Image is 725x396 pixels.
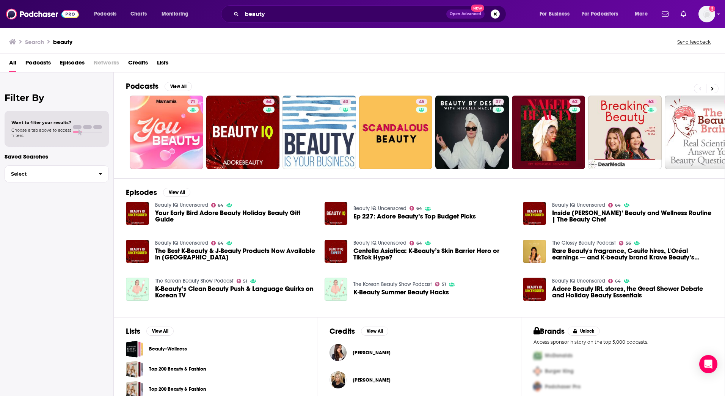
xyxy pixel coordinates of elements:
span: Monitoring [162,9,188,19]
span: Centella Asiatica: K-Beauty’s Skin Barrier Hero or TikTok Hype? [353,248,514,261]
span: 51 [442,283,446,286]
a: 64 [410,241,422,245]
span: Want to filter your results? [11,120,71,125]
a: Beauty IQ Uncensored [552,202,605,208]
h2: Episodes [126,188,157,197]
span: Inside [PERSON_NAME]’ Beauty and Wellness Routine | The Beauty Chef [552,210,712,223]
a: 62 [569,99,581,105]
a: 64 [211,241,224,245]
a: Charts [126,8,151,20]
a: Beauty+Wellness [126,341,143,358]
span: 64 [218,242,223,245]
img: User Profile [698,6,715,22]
a: 40 [282,96,356,169]
span: More [635,9,648,19]
span: 64 [266,98,271,106]
span: For Podcasters [582,9,618,19]
img: The Best K-Beauty & J-Beauty Products Now Available in Australia [126,240,149,263]
a: Beauty IQ Uncensored [552,278,605,284]
span: New [471,5,485,12]
button: open menu [629,8,657,20]
span: The Best K-Beauty & J-Beauty Products Now Available in [GEOGRAPHIC_DATA] [155,248,315,261]
a: Top 200 Beauty & Fashion [149,385,206,393]
a: Show notifications dropdown [678,8,689,20]
span: Choose a tab above to access filters. [11,127,71,138]
div: Open Intercom Messenger [699,355,717,373]
span: 64 [416,207,422,210]
img: K-Beauty’s Clean Beauty Push & Language Quirks on Korean TV [126,278,149,301]
a: All [9,57,16,72]
a: The Best K-Beauty & J-Beauty Products Now Available in Australia [155,248,315,261]
button: Melinda FarinaMelinda Farina [330,341,508,365]
a: K-Beauty’s Clean Beauty Push & Language Quirks on Korean TV [155,286,315,299]
p: Access sponsor history on the top 5,000 podcasts. [534,339,712,345]
span: Open Advanced [450,12,481,16]
span: 51 [243,280,247,283]
img: Third Pro Logo [530,379,545,394]
button: View All [146,327,174,336]
img: Adore Beauty IRL stores, the Great Shower Debate and Holiday Beauty Essentials [523,278,546,301]
span: Logged in as amooers [698,6,715,22]
a: Top 200 Beauty & Fashion [126,361,143,378]
button: open menu [156,8,198,20]
a: 45 [416,99,427,105]
a: 40 [340,99,351,105]
img: First Pro Logo [530,348,545,363]
span: 62 [572,98,577,106]
h2: Credits [330,327,355,336]
img: Marla Beck [330,371,347,388]
span: Credits [128,57,148,72]
span: 63 [648,98,654,106]
span: Podcasts [94,9,116,19]
span: Lists [157,57,168,72]
a: Marla Beck [353,377,391,383]
span: For Business [540,9,570,19]
span: 56 [626,242,631,245]
input: Search podcasts, credits, & more... [242,8,446,20]
img: Centella Asiatica: K-Beauty’s Skin Barrier Hero or TikTok Hype? [325,240,348,263]
button: Open AdvancedNew [446,9,485,19]
a: Show notifications dropdown [659,8,672,20]
a: K-Beauty Summer Beauty Hacks [353,289,449,295]
span: Adore Beauty IRL stores, the Great Shower Debate and Holiday Beauty Essentials [552,286,712,299]
a: The Korean Beauty Show Podcast [353,281,432,288]
a: 64 [263,99,275,105]
a: Your Early Bird Adore Beauty Holiday Beauty Gift Guide [155,210,315,223]
button: Send feedback [675,39,713,45]
a: 51 [237,279,248,283]
span: 40 [343,98,348,106]
span: Select [5,171,93,176]
a: 64 [608,203,621,207]
a: The Glossy Beauty Podcast [552,240,616,246]
span: 45 [419,98,424,106]
a: 37 [493,99,504,105]
span: Charts [130,9,147,19]
button: Marla BeckMarla Beck [330,368,508,392]
a: Beauty IQ Uncensored [353,205,406,212]
img: Your Early Bird Adore Beauty Holiday Beauty Gift Guide [126,202,149,225]
a: Podcasts [25,57,51,72]
span: 64 [416,242,422,245]
img: Inside Carla Oates’ Beauty and Wellness Routine | The Beauty Chef [523,202,546,225]
a: Melinda Farina [330,344,347,361]
a: 64 [608,279,621,283]
a: 63 [645,99,657,105]
a: EpisodesView All [126,188,190,197]
div: Search podcasts, credits, & more... [228,5,513,23]
button: Select [5,165,109,182]
span: [PERSON_NAME] [353,350,391,356]
a: Melinda Farina [353,350,391,356]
